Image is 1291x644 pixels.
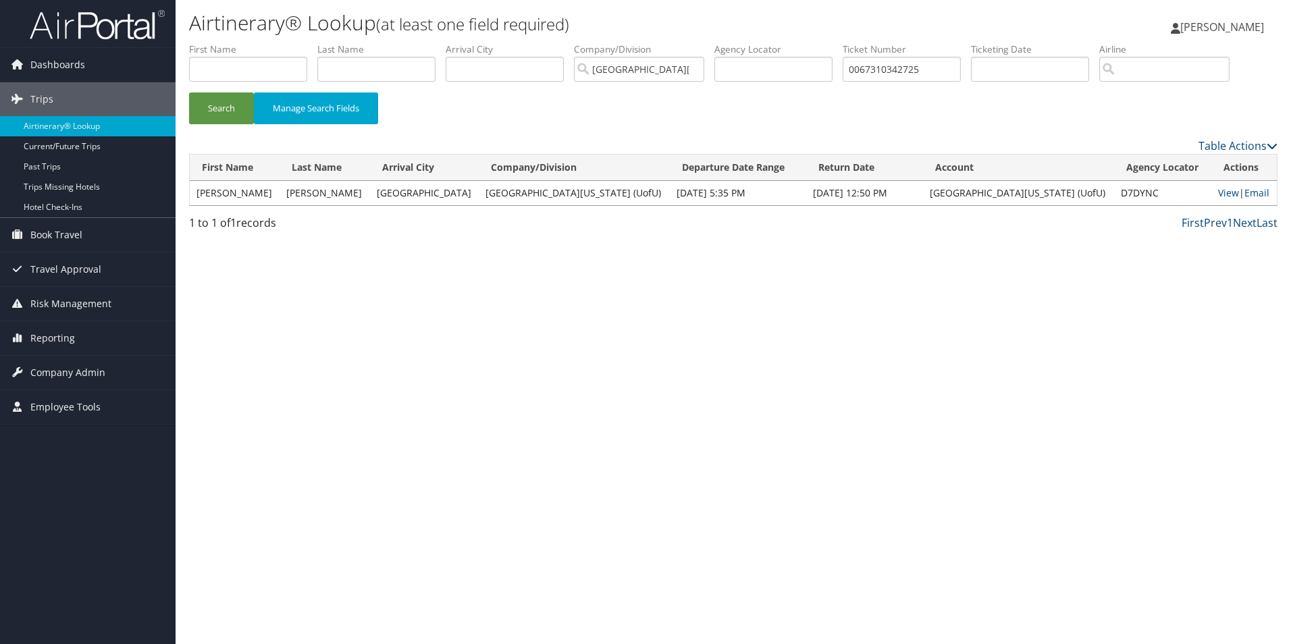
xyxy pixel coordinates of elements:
a: Next [1233,215,1257,230]
td: [DATE] 5:35 PM [670,181,806,205]
th: Last Name: activate to sort column ascending [280,155,369,181]
img: airportal-logo.png [30,9,165,41]
label: Airline [1099,43,1240,56]
h1: Airtinerary® Lookup [189,9,915,37]
label: Company/Division [574,43,714,56]
span: Dashboards [30,48,85,82]
th: Arrival City: activate to sort column ascending [370,155,479,181]
a: First [1182,215,1204,230]
td: D7DYNC [1114,181,1211,205]
label: First Name [189,43,317,56]
span: Reporting [30,321,75,355]
td: [GEOGRAPHIC_DATA][US_STATE] (UofU) [923,181,1114,205]
button: Search [189,92,254,124]
label: Agency Locator [714,43,843,56]
th: Return Date: activate to sort column ascending [806,155,923,181]
label: Arrival City [446,43,574,56]
a: Table Actions [1198,138,1277,153]
small: (at least one field required) [376,13,569,35]
th: First Name: activate to sort column ascending [190,155,280,181]
span: [PERSON_NAME] [1180,20,1264,34]
td: [PERSON_NAME] [280,181,369,205]
label: Ticket Number [843,43,971,56]
td: [DATE] 12:50 PM [806,181,923,205]
td: [GEOGRAPHIC_DATA] [370,181,479,205]
a: View [1218,186,1239,199]
td: | [1211,181,1277,205]
th: Actions [1211,155,1277,181]
div: 1 to 1 of records [189,215,446,238]
a: Last [1257,215,1277,230]
span: Risk Management [30,287,111,321]
a: [PERSON_NAME] [1171,7,1277,47]
a: Prev [1204,215,1227,230]
th: Company/Division [479,155,670,181]
span: Book Travel [30,218,82,252]
label: Ticketing Date [971,43,1099,56]
td: [GEOGRAPHIC_DATA][US_STATE] (UofU) [479,181,670,205]
th: Agency Locator: activate to sort column ascending [1114,155,1211,181]
th: Departure Date Range: activate to sort column ascending [670,155,806,181]
span: Company Admin [30,356,105,390]
th: Account: activate to sort column ascending [923,155,1114,181]
a: Email [1244,186,1269,199]
label: Last Name [317,43,446,56]
span: Travel Approval [30,252,101,286]
a: 1 [1227,215,1233,230]
span: Employee Tools [30,390,101,424]
span: 1 [230,215,236,230]
span: Trips [30,82,53,116]
td: [PERSON_NAME] [190,181,280,205]
button: Manage Search Fields [254,92,378,124]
